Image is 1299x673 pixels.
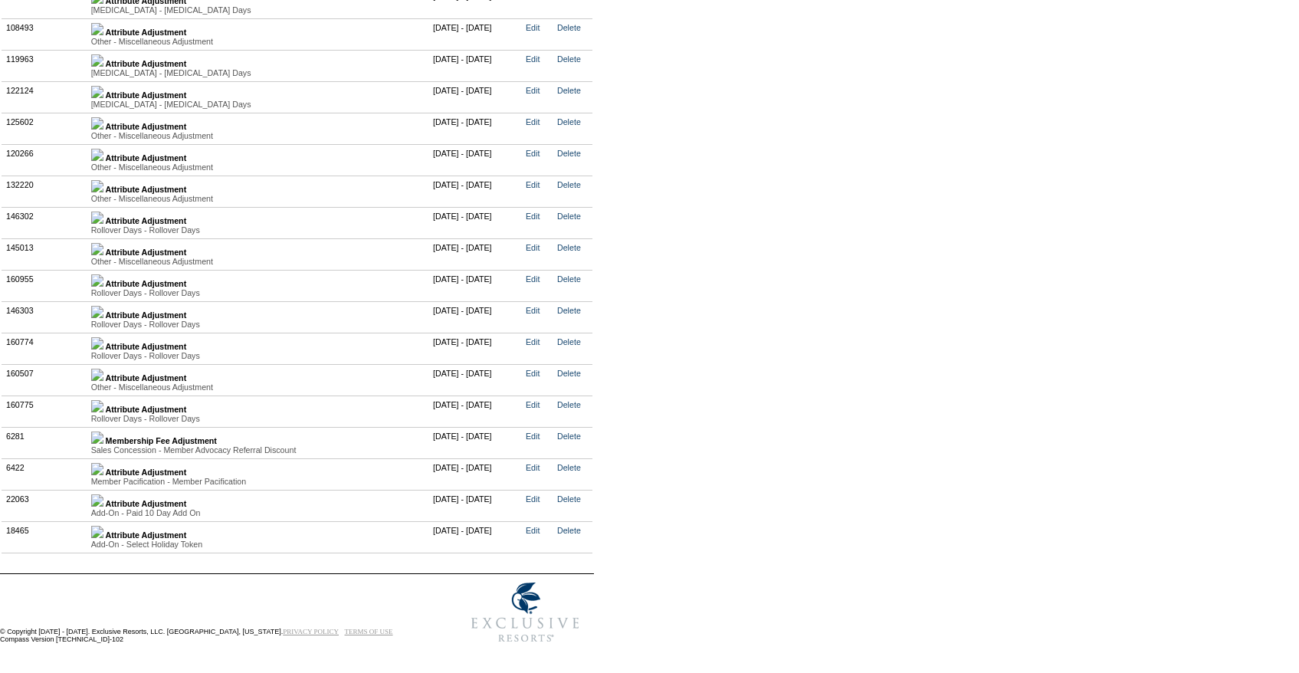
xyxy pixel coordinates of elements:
[557,23,581,32] a: Delete
[429,144,522,176] td: [DATE] - [DATE]
[91,508,425,517] div: Add-On - Paid 10 Day Add On
[345,628,393,635] a: TERMS OF USE
[429,427,522,458] td: [DATE] - [DATE]
[106,530,187,540] b: Attribute Adjustment
[2,333,87,364] td: 160774
[429,207,522,238] td: [DATE] - [DATE]
[526,432,540,441] a: Edit
[106,90,187,100] b: Attribute Adjustment
[557,526,581,535] a: Delete
[526,306,540,315] a: Edit
[429,490,522,521] td: [DATE] - [DATE]
[526,400,540,409] a: Edit
[91,274,103,287] img: b_plus.gif
[429,113,522,144] td: [DATE] - [DATE]
[526,23,540,32] a: Edit
[557,369,581,378] a: Delete
[106,499,187,508] b: Attribute Adjustment
[429,50,522,81] td: [DATE] - [DATE]
[526,117,540,126] a: Edit
[557,54,581,64] a: Delete
[2,270,87,301] td: 160955
[557,494,581,504] a: Delete
[91,337,103,350] img: b_plus.gif
[106,153,187,163] b: Attribute Adjustment
[557,306,581,315] a: Delete
[91,5,425,15] div: [MEDICAL_DATA] - [MEDICAL_DATA] Days
[106,185,187,194] b: Attribute Adjustment
[106,436,217,445] b: Membership Fee Adjustment
[106,405,187,414] b: Attribute Adjustment
[91,131,425,140] div: Other - Miscellaneous Adjustment
[526,54,540,64] a: Edit
[91,163,425,172] div: Other - Miscellaneous Adjustment
[2,81,87,113] td: 122124
[91,477,425,486] div: Member Pacification - Member Pacification
[91,23,103,35] img: b_plus.gif
[91,212,103,224] img: b_plus.gif
[526,149,540,158] a: Edit
[557,243,581,252] a: Delete
[2,238,87,270] td: 145013
[2,427,87,458] td: 6281
[91,351,425,360] div: Rollover Days - Rollover Days
[91,400,103,412] img: b_plus.gif
[106,28,187,37] b: Attribute Adjustment
[526,337,540,346] a: Edit
[2,364,87,396] td: 160507
[2,301,87,333] td: 146303
[557,149,581,158] a: Delete
[429,364,522,396] td: [DATE] - [DATE]
[91,225,425,235] div: Rollover Days - Rollover Days
[2,458,87,490] td: 6422
[429,81,522,113] td: [DATE] - [DATE]
[91,414,425,423] div: Rollover Days - Rollover Days
[557,86,581,95] a: Delete
[557,400,581,409] a: Delete
[91,86,103,98] img: b_plus.gif
[91,432,103,444] img: b_plus.gif
[429,333,522,364] td: [DATE] - [DATE]
[557,463,581,472] a: Delete
[2,113,87,144] td: 125602
[106,248,187,257] b: Attribute Adjustment
[91,526,103,538] img: b_plus.gif
[2,50,87,81] td: 119963
[283,628,339,635] a: PRIVACY POLICY
[429,458,522,490] td: [DATE] - [DATE]
[557,180,581,189] a: Delete
[91,288,425,297] div: Rollover Days - Rollover Days
[429,176,522,207] td: [DATE] - [DATE]
[91,194,425,203] div: Other - Miscellaneous Adjustment
[91,180,103,192] img: b_plus.gif
[557,274,581,284] a: Delete
[106,373,187,382] b: Attribute Adjustment
[526,180,540,189] a: Edit
[91,306,103,318] img: b_plus.gif
[106,310,187,320] b: Attribute Adjustment
[526,463,540,472] a: Edit
[526,243,540,252] a: Edit
[526,369,540,378] a: Edit
[2,144,87,176] td: 120266
[457,574,594,651] img: Exclusive Resorts
[557,212,581,221] a: Delete
[557,337,581,346] a: Delete
[91,54,103,67] img: b_plus.gif
[526,86,540,95] a: Edit
[106,122,187,131] b: Attribute Adjustment
[106,279,187,288] b: Attribute Adjustment
[2,396,87,427] td: 160775
[429,18,522,50] td: [DATE] - [DATE]
[2,207,87,238] td: 146302
[557,432,581,441] a: Delete
[106,216,187,225] b: Attribute Adjustment
[91,320,425,329] div: Rollover Days - Rollover Days
[91,540,425,549] div: Add-On - Select Holiday Token
[106,468,187,477] b: Attribute Adjustment
[91,68,425,77] div: [MEDICAL_DATA] - [MEDICAL_DATA] Days
[2,18,87,50] td: 108493
[526,274,540,284] a: Edit
[91,382,425,392] div: Other - Miscellaneous Adjustment
[91,100,425,109] div: [MEDICAL_DATA] - [MEDICAL_DATA] Days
